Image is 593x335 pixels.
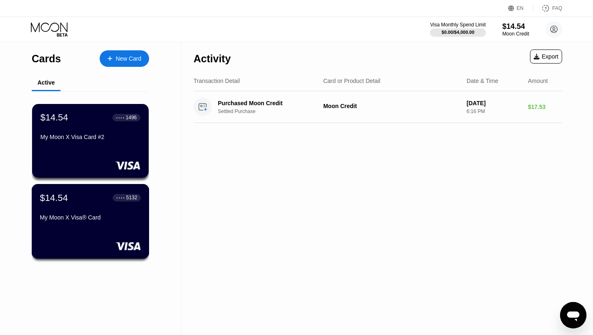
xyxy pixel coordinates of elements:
div: [DATE] [467,100,521,106]
div: New Card [100,50,149,67]
div: EN [508,4,533,12]
div: FAQ [552,5,562,11]
div: $14.54● ● ● ●5132My Moon X Visa® Card [32,184,149,258]
div: Moon Credit [502,31,529,37]
div: $0.00 / $4,000.00 [441,30,474,35]
div: Export [534,53,558,60]
div: $14.54 [502,22,529,31]
div: Active [37,79,55,86]
div: ● ● ● ● [116,116,124,119]
div: ● ● ● ● [117,196,125,199]
div: $14.54 [40,112,68,123]
div: Purchased Moon Credit [218,100,321,106]
div: Transaction Detail [194,78,240,84]
div: My Moon X Visa Card #2 [40,134,140,140]
div: $17.53 [528,104,562,110]
div: Activity [194,53,231,65]
div: FAQ [533,4,562,12]
div: Settled Purchase [218,109,329,114]
div: 6:16 PM [467,109,521,114]
div: Export [530,50,562,64]
div: $14.54● ● ● ●1496My Moon X Visa Card #2 [32,104,149,178]
div: Cards [32,53,61,65]
div: $14.54Moon Credit [502,22,529,37]
div: Card or Product Detail [323,78,381,84]
div: Purchased Moon CreditSettled PurchaseMoon Credit[DATE]6:16 PM$17.53 [194,91,562,123]
div: 1496 [126,115,137,120]
iframe: Button to launch messaging window [560,302,586,328]
div: Amount [528,78,548,84]
div: 5132 [126,195,137,201]
div: My Moon X Visa® Card [40,214,141,221]
div: $14.54 [40,192,68,203]
div: Moon Credit [323,103,460,109]
div: Date & Time [467,78,498,84]
div: Visa Monthly Spend Limit [430,22,486,28]
div: EN [517,5,524,11]
div: New Card [116,55,141,62]
div: Visa Monthly Spend Limit$0.00/$4,000.00 [430,22,486,37]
